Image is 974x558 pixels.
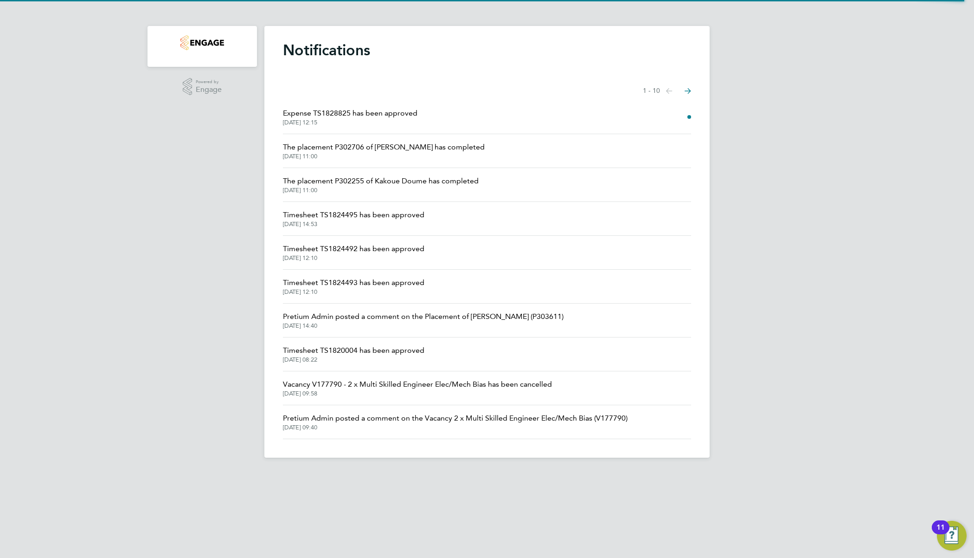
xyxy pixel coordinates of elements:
[283,322,564,330] span: [DATE] 14:40
[283,345,424,363] a: Timesheet TS1820004 has been approved[DATE] 08:22
[283,209,424,221] span: Timesheet TS1824495 has been approved
[283,187,479,194] span: [DATE] 11:00
[283,221,424,228] span: [DATE] 14:53
[283,277,424,288] span: Timesheet TS1824493 has been approved
[283,108,417,119] span: Expense TS1828825 has been approved
[283,254,424,262] span: [DATE] 12:10
[283,142,485,153] span: The placement P302706 of [PERSON_NAME] has completed
[196,78,222,86] span: Powered by
[283,379,552,397] a: Vacancy V177790 - 2 x Multi Skilled Engineer Elec/Mech Bias has been cancelled[DATE] 09:58
[283,175,479,194] a: The placement P302255 of Kakoue Doume has completed[DATE] 11:00
[283,209,424,228] a: Timesheet TS1824495 has been approved[DATE] 14:53
[936,527,945,539] div: 11
[283,311,564,330] a: Pretium Admin posted a comment on the Placement of [PERSON_NAME] (P303611)[DATE] 14:40
[180,35,224,50] img: infinitivegroup-logo-retina.png
[283,243,424,254] span: Timesheet TS1824492 has been approved
[283,413,628,431] a: Pretium Admin posted a comment on the Vacancy 2 x Multi Skilled Engineer Elec/Mech Bias (V177790)...
[283,311,564,322] span: Pretium Admin posted a comment on the Placement of [PERSON_NAME] (P303611)
[283,175,479,187] span: The placement P302255 of Kakoue Doume has completed
[283,153,485,160] span: [DATE] 11:00
[283,345,424,356] span: Timesheet TS1820004 has been approved
[183,78,222,96] a: Powered byEngage
[283,142,485,160] a: The placement P302706 of [PERSON_NAME] has completed[DATE] 11:00
[283,288,424,296] span: [DATE] 12:10
[147,26,257,67] nav: Main navigation
[283,390,552,397] span: [DATE] 09:58
[283,379,552,390] span: Vacancy V177790 - 2 x Multi Skilled Engineer Elec/Mech Bias has been cancelled
[283,356,424,363] span: [DATE] 08:22
[196,86,222,94] span: Engage
[283,424,628,431] span: [DATE] 09:40
[283,119,417,126] span: [DATE] 12:15
[283,277,424,296] a: Timesheet TS1824493 has been approved[DATE] 12:10
[283,413,628,424] span: Pretium Admin posted a comment on the Vacancy 2 x Multi Skilled Engineer Elec/Mech Bias (V177790)
[937,521,967,551] button: Open Resource Center, 11 new notifications
[283,243,424,262] a: Timesheet TS1824492 has been approved[DATE] 12:10
[643,86,660,96] span: 1 - 10
[643,82,691,100] nav: Select page of notifications list
[283,41,691,59] h1: Notifications
[283,108,417,126] a: Expense TS1828825 has been approved[DATE] 12:15
[159,35,246,50] a: Go to home page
